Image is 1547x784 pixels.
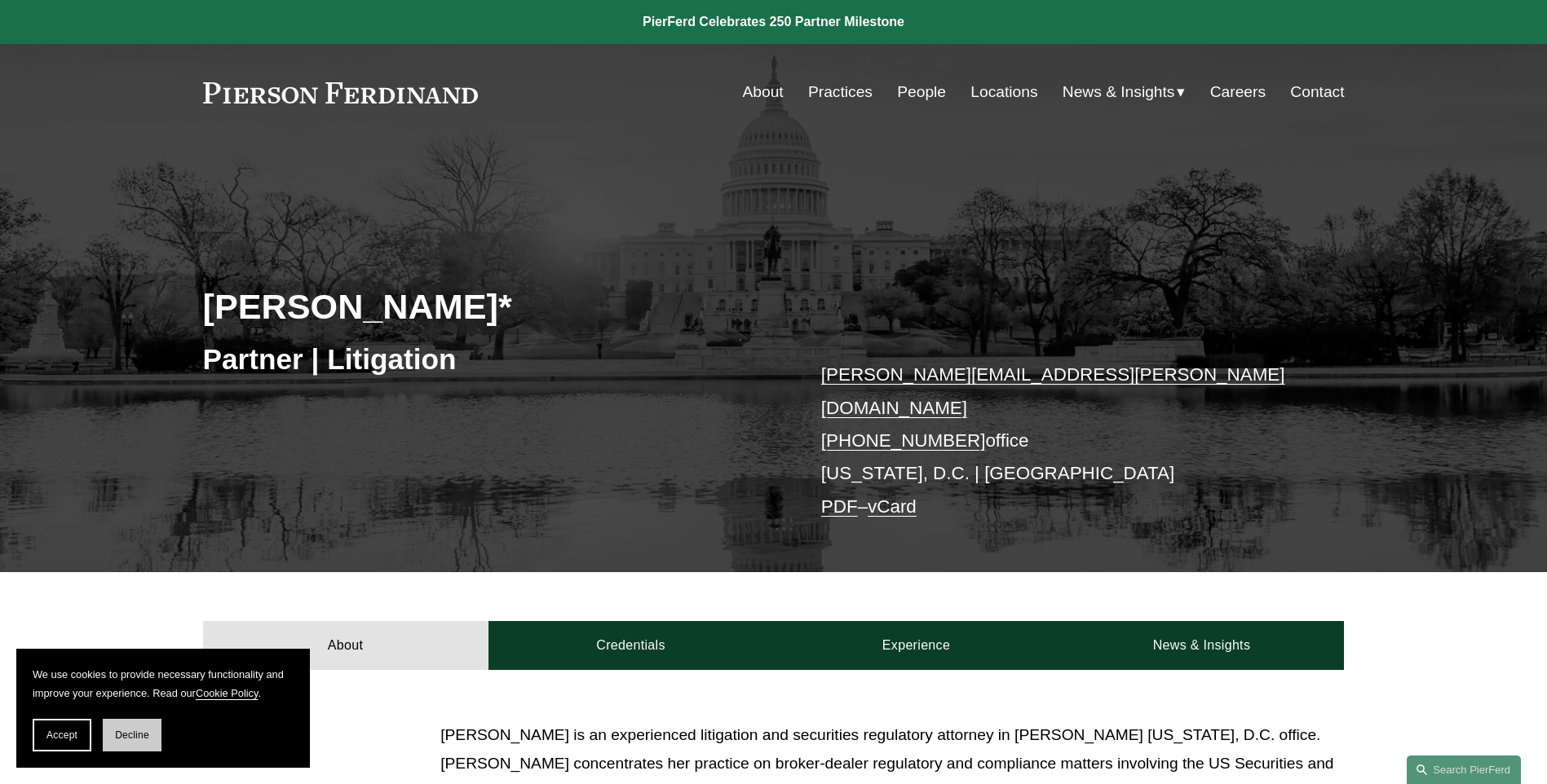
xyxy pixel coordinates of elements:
[33,719,91,751] button: Accept
[203,341,774,377] h3: Partner | Litigation
[488,621,774,670] a: Credentials
[897,77,946,108] a: People
[203,621,488,670] a: About
[821,364,1285,417] a: [PERSON_NAME][EMAIL_ADDRESS][PERSON_NAME][DOMAIN_NAME]
[1210,77,1266,108] a: Careers
[196,687,259,699] a: Cookie Policy
[743,77,784,108] a: About
[970,77,1037,108] a: Locations
[1059,621,1344,670] a: News & Insights
[16,649,310,768] section: Cookie banner
[1290,77,1344,108] a: Contact
[115,729,149,741] span: Decline
[774,621,1059,670] a: Experience
[33,665,294,703] p: We use cookies to provide necessary functionality and improve your experience. Read our .
[868,496,917,517] a: vCard
[203,285,774,328] h2: [PERSON_NAME]*
[46,729,77,741] span: Accept
[808,77,873,108] a: Practices
[821,430,986,451] a: [PHONE_NUMBER]
[821,496,858,517] a: PDF
[821,359,1297,523] p: office [US_STATE], D.C. | [GEOGRAPHIC_DATA] –
[1063,77,1186,108] a: folder dropdown
[103,719,161,751] button: Decline
[1063,78,1175,107] span: News & Insights
[1407,755,1521,784] a: Search this site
